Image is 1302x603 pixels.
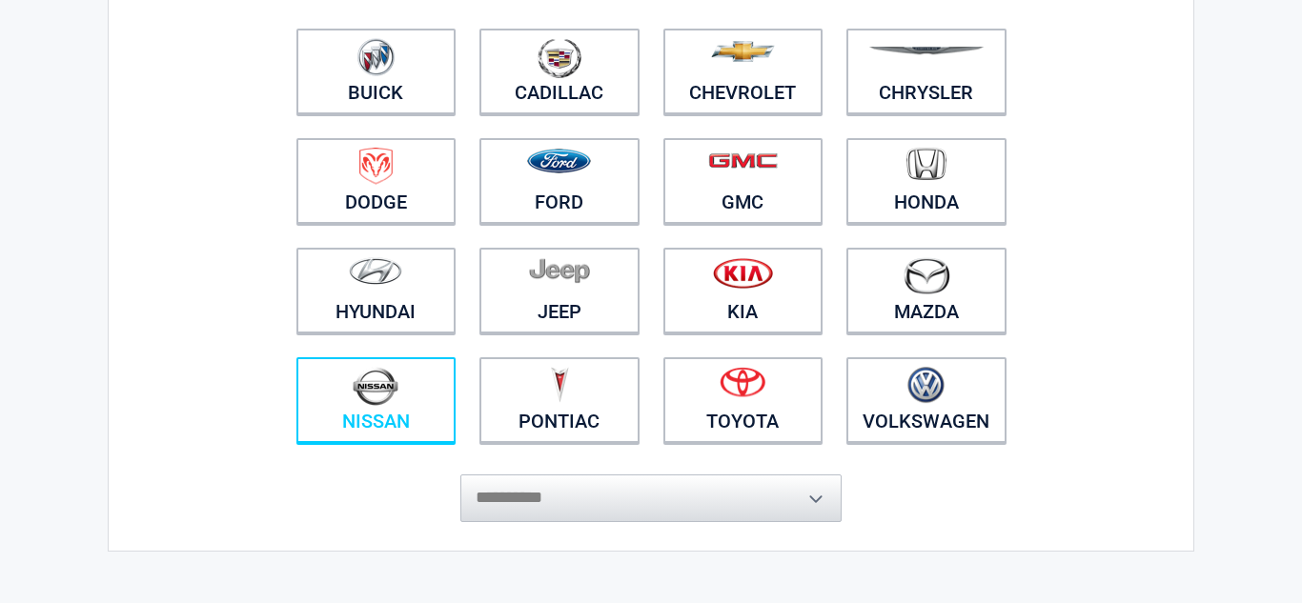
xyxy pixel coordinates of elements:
[353,367,398,406] img: nissan
[907,367,945,404] img: volkswagen
[357,38,395,76] img: buick
[663,138,824,224] a: GMC
[663,29,824,114] a: Chevrolet
[663,248,824,333] a: Kia
[846,29,1007,114] a: Chrysler
[713,257,773,289] img: kia
[296,248,457,333] a: Hyundai
[663,357,824,443] a: Toyota
[906,148,946,181] img: honda
[529,257,590,284] img: jeep
[479,357,640,443] a: Pontiac
[359,148,393,185] img: dodge
[550,367,569,403] img: pontiac
[711,41,775,62] img: chevrolet
[846,248,1007,333] a: Mazda
[868,47,985,55] img: chrysler
[296,357,457,443] a: Nissan
[846,357,1007,443] a: Volkswagen
[720,367,765,397] img: toyota
[479,138,640,224] a: Ford
[708,152,778,169] img: gmc
[349,257,402,285] img: hyundai
[903,257,950,294] img: mazda
[846,138,1007,224] a: Honda
[538,38,581,78] img: cadillac
[296,138,457,224] a: Dodge
[296,29,457,114] a: Buick
[527,149,591,173] img: ford
[479,248,640,333] a: Jeep
[479,29,640,114] a: Cadillac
